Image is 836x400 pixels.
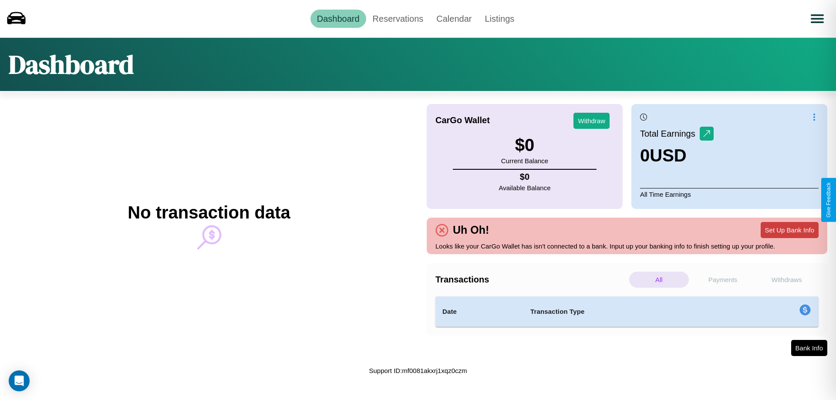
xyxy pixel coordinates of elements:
[640,126,700,141] p: Total Earnings
[573,113,610,129] button: Withdraw
[826,182,832,218] div: Give Feedback
[501,155,548,167] p: Current Balance
[791,340,827,356] button: Bank Info
[761,222,819,238] button: Set Up Bank Info
[369,365,467,376] p: Support ID: mf0081akxrj1xqz0czm
[640,188,819,200] p: All Time Earnings
[128,203,290,222] h2: No transaction data
[9,370,30,391] div: Open Intercom Messenger
[366,10,430,28] a: Reservations
[757,272,816,288] p: Withdraws
[499,172,551,182] h4: $ 0
[640,146,714,165] h3: 0 USD
[435,296,819,327] table: simple table
[448,224,493,236] h4: Uh Oh!
[530,306,728,317] h4: Transaction Type
[442,306,516,317] h4: Date
[9,47,134,82] h1: Dashboard
[499,182,551,194] p: Available Balance
[435,240,819,252] p: Looks like your CarGo Wallet has isn't connected to a bank. Input up your banking info to finish ...
[478,10,521,28] a: Listings
[430,10,478,28] a: Calendar
[310,10,366,28] a: Dashboard
[435,115,490,125] h4: CarGo Wallet
[629,272,689,288] p: All
[435,275,627,285] h4: Transactions
[501,135,548,155] h3: $ 0
[693,272,753,288] p: Payments
[805,7,829,31] button: Open menu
